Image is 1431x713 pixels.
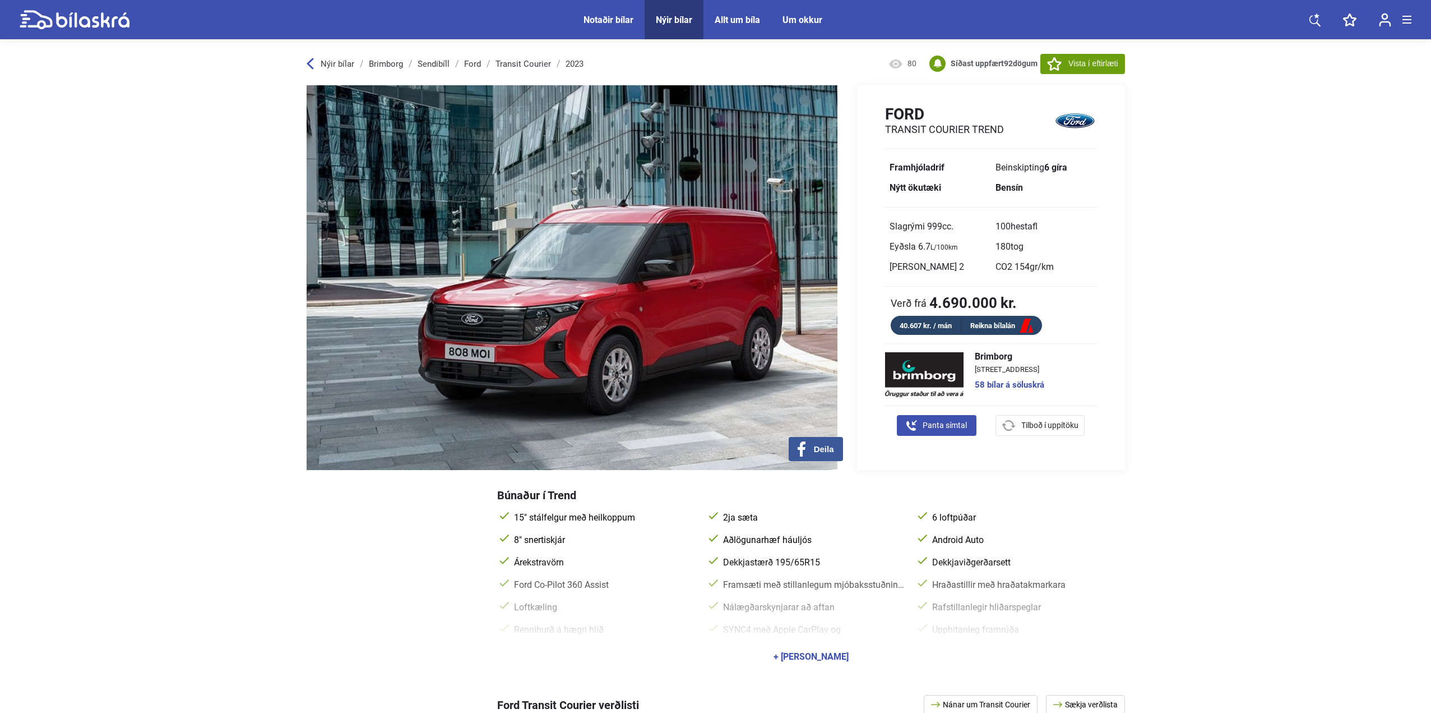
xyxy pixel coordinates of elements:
[930,512,1113,523] span: 6 loftpúðar
[890,162,944,173] b: Framhjóladrif
[961,319,1042,333] a: Reikna bílalán
[789,437,843,461] button: Deila
[721,535,904,546] span: Aðlögunarhæf háuljós
[418,59,450,68] a: Sendibíll
[464,59,481,68] a: Ford
[1053,702,1065,707] img: arrow.svg
[995,241,1024,252] span: 180
[907,58,921,70] span: 80
[583,15,633,25] a: Notaðir bílar
[951,59,1038,68] b: Síðast uppfært dögum
[721,512,904,523] span: 2ja sæta
[495,59,551,68] a: Transit Courier
[995,221,1038,232] span: 100
[497,489,576,502] span: Búnaður í Trend
[995,162,1067,173] span: Beinskipting
[321,59,354,69] span: Nýir bílar
[512,512,695,523] span: 15" stálfelgur með heilkoppum
[497,698,639,712] span: Ford Transit Courier verðlisti
[782,15,822,25] a: Um okkur
[512,535,695,546] span: 8" snertiskjár
[923,420,967,431] span: Panta símtal
[975,381,1044,389] a: 58 bílar á söluskrá
[1004,59,1013,68] span: 92
[891,319,961,332] div: 40.607 kr. / mán
[369,59,403,68] a: Brimborg
[885,105,1004,123] h1: Ford
[890,261,964,272] span: [PERSON_NAME] 2
[995,261,1054,272] span: CO2 154
[975,352,1044,361] span: Brimborg
[1068,58,1118,70] span: Vista í eftirlæti
[929,296,1017,310] b: 4.690.000 kr.
[885,123,1004,136] h2: Transit Courier Trend
[1040,54,1124,74] button: Vista í eftirlæti
[890,221,953,232] span: Slagrými 999
[890,182,941,193] b: Nýtt ökutæki
[891,297,927,309] span: Verð frá
[656,15,692,25] a: Nýir bílar
[1030,261,1054,272] span: gr/km
[715,15,760,25] a: Allt um bíla
[995,182,1023,193] b: Bensín
[1379,13,1391,27] img: user-login.svg
[931,702,943,707] img: arrow.svg
[1044,162,1067,173] b: 6 gíra
[975,366,1044,373] span: [STREET_ADDRESS]
[942,221,953,232] span: cc.
[930,535,1113,546] span: Android Auto
[1021,420,1078,431] span: Tilboð í uppítöku
[890,241,958,252] span: Eyðsla 6.7
[814,444,834,454] span: Deila
[774,652,849,661] div: + [PERSON_NAME]
[1011,241,1024,252] span: tog
[930,243,958,251] sub: L/100km
[1011,221,1038,232] span: hestafl
[566,59,583,68] a: 2023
